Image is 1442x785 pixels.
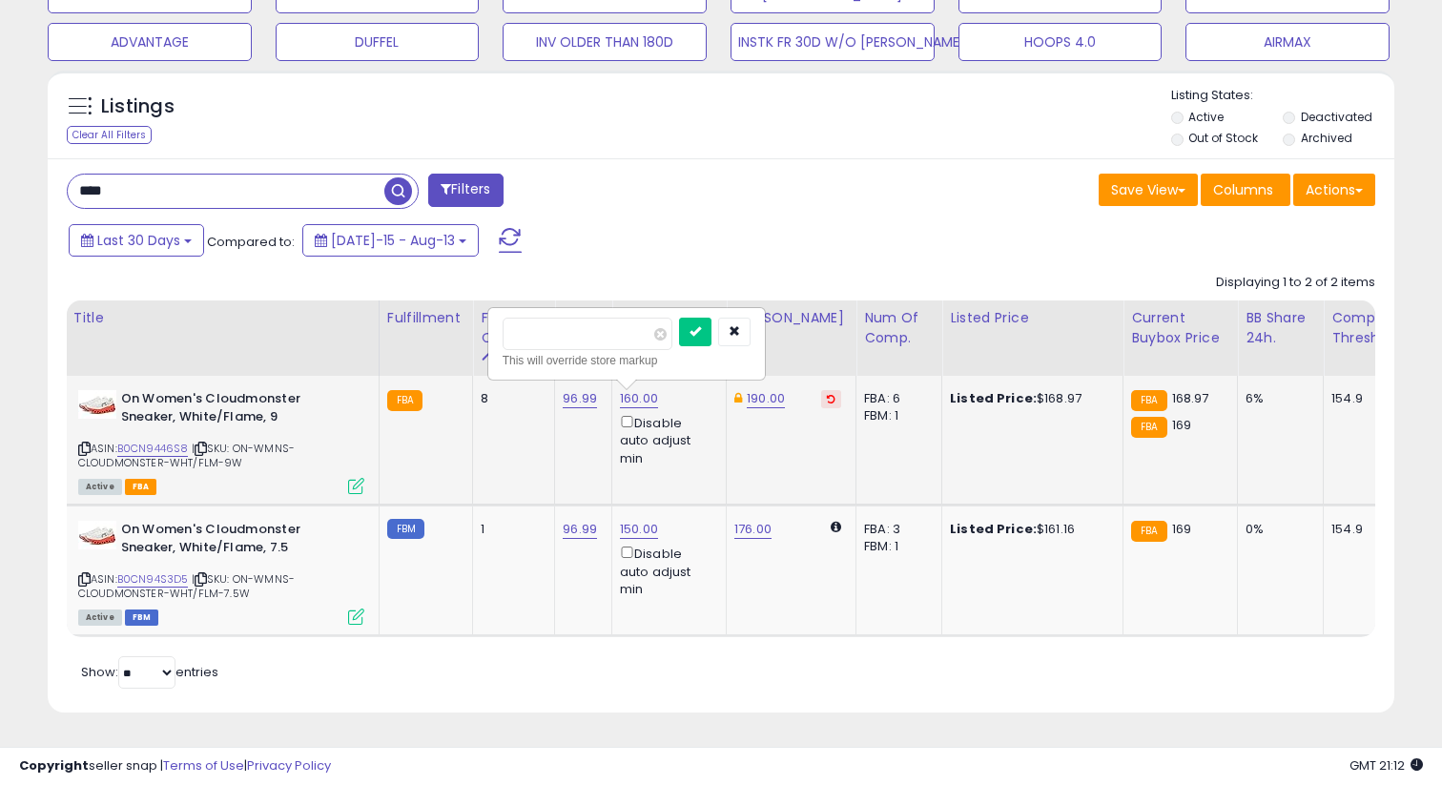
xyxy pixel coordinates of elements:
[121,390,353,430] b: On Women's Cloudmonster Sneaker, White/Flame, 9
[563,520,597,539] a: 96.99
[503,23,707,61] button: INV OLDER THAN 180D
[69,224,204,257] button: Last 30 Days
[864,538,927,555] div: FBM: 1
[1246,521,1308,538] div: 0%
[48,23,252,61] button: ADVANTAGE
[207,233,295,251] span: Compared to:
[73,308,371,328] div: Title
[563,389,597,408] a: 96.99
[1349,756,1423,775] span: 2025-09-13 21:12 GMT
[481,390,540,407] div: 8
[97,231,180,250] span: Last 30 Days
[1171,87,1395,105] p: Listing States:
[387,308,464,328] div: Fulfillment
[1172,520,1191,538] span: 169
[117,571,189,588] a: B0CN94S3D5
[67,126,152,144] div: Clear All Filters
[1099,174,1198,206] button: Save View
[950,308,1115,328] div: Listed Price
[302,224,479,257] button: [DATE]-15 - Aug-13
[1131,308,1229,348] div: Current Buybox Price
[78,521,116,549] img: 31913HPEZAL._SL40_.jpg
[864,308,934,348] div: Num of Comp.
[121,521,353,561] b: On Women's Cloudmonster Sneaker, White/Flame, 7.5
[734,520,772,539] a: 176.00
[1201,174,1290,206] button: Columns
[950,390,1108,407] div: $168.97
[950,520,1037,538] b: Listed Price:
[620,389,658,408] a: 160.00
[81,663,218,681] span: Show: entries
[117,441,189,457] a: B0CN9446S8
[78,571,295,600] span: | SKU: ON-WMNS-CLOUDMONSTER-WHT/FLM-7.5W
[731,23,935,61] button: INSTK FR 30D W/O [PERSON_NAME]
[1131,521,1166,542] small: FBA
[1172,389,1209,407] span: 168.97
[1131,390,1166,411] small: FBA
[1213,180,1273,199] span: Columns
[1331,308,1430,348] div: Comp. Price Threshold
[481,521,540,538] div: 1
[125,479,157,495] span: FBA
[1131,417,1166,438] small: FBA
[827,394,835,403] i: Revert to store-level Dynamic Max Price
[163,756,244,775] a: Terms of Use
[950,521,1108,538] div: $161.16
[864,390,927,407] div: FBA: 6
[1188,130,1258,146] label: Out of Stock
[864,521,927,538] div: FBA: 3
[125,609,159,626] span: FBM
[78,441,295,469] span: | SKU: ON-WMNS-CLOUDMONSTER-WHT/FLM-9W
[1185,23,1390,61] button: AIRMAX
[620,543,711,598] div: Disable auto adjust min
[950,389,1037,407] b: Listed Price:
[1246,390,1308,407] div: 6%
[428,174,503,207] button: Filters
[19,757,331,775] div: seller snap | |
[734,308,848,328] div: [PERSON_NAME]
[481,308,546,348] div: Fulfillable Quantity
[1331,390,1423,407] div: 154.9
[331,231,455,250] span: [DATE]-15 - Aug-13
[78,479,122,495] span: All listings currently available for purchase on Amazon
[78,390,116,419] img: 31913HPEZAL._SL40_.jpg
[78,609,122,626] span: All listings currently available for purchase on Amazon
[1301,109,1372,125] label: Deactivated
[1331,521,1423,538] div: 154.9
[101,93,175,120] h5: Listings
[1188,109,1224,125] label: Active
[734,392,742,404] i: This overrides the store level Dynamic Max Price for this listing
[1246,308,1315,348] div: BB Share 24h.
[276,23,480,61] button: DUFFEL
[503,351,751,370] div: This will override store markup
[747,389,785,408] a: 190.00
[19,756,89,775] strong: Copyright
[387,519,424,539] small: FBM
[864,407,927,424] div: FBM: 1
[620,412,711,467] div: Disable auto adjust min
[620,520,658,539] a: 150.00
[1301,130,1352,146] label: Archived
[958,23,1163,61] button: HOOPS 4.0
[247,756,331,775] a: Privacy Policy
[78,390,364,492] div: ASIN:
[1293,174,1375,206] button: Actions
[78,521,364,623] div: ASIN:
[1172,416,1191,434] span: 169
[1216,274,1375,292] div: Displaying 1 to 2 of 2 items
[387,390,422,411] small: FBA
